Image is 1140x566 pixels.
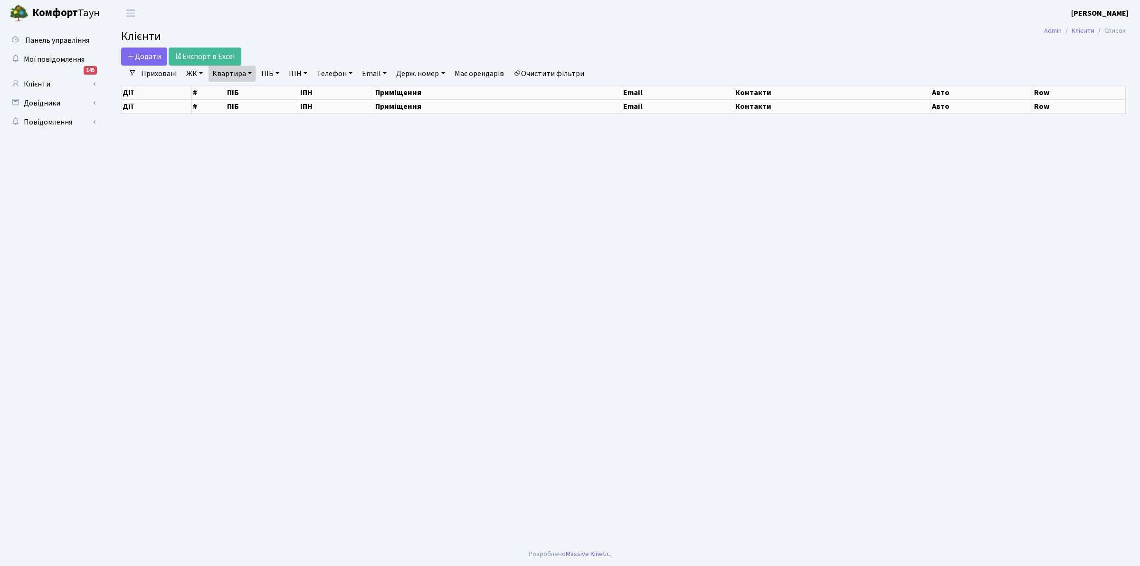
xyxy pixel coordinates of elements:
[374,99,622,113] th: Приміщення
[32,5,78,20] b: Комфорт
[5,50,100,69] a: Мої повідомлення145
[137,66,180,82] a: Приховані
[374,86,622,99] th: Приміщення
[127,51,161,62] span: Додати
[622,99,734,113] th: Email
[24,54,85,65] span: Мої повідомлення
[1033,86,1126,99] th: Row
[209,66,256,82] a: Квартира
[931,99,1033,113] th: Авто
[1072,26,1094,36] a: Клієнти
[169,48,241,66] a: Експорт в Excel
[226,86,299,99] th: ПІБ
[5,113,100,132] a: Повідомлення
[122,86,192,99] th: Дії
[9,4,28,23] img: logo.png
[299,86,374,99] th: ІПН
[25,35,89,46] span: Панель управління
[622,86,734,99] th: Email
[5,31,100,50] a: Панель управління
[392,66,448,82] a: Держ. номер
[192,86,226,99] th: #
[122,99,192,113] th: Дії
[566,549,610,559] a: Massive Kinetic
[1044,26,1062,36] a: Admin
[192,99,226,113] th: #
[1030,21,1140,41] nav: breadcrumb
[226,99,299,113] th: ПІБ
[119,5,142,21] button: Переключити навігацію
[313,66,356,82] a: Телефон
[451,66,508,82] a: Має орендарів
[1071,8,1129,19] a: [PERSON_NAME]
[529,549,611,559] div: Розроблено .
[931,86,1033,99] th: Авто
[734,86,931,99] th: Контакти
[358,66,390,82] a: Email
[84,66,97,75] div: 145
[121,28,161,45] span: Клієнти
[121,48,167,66] a: Додати
[257,66,283,82] a: ПІБ
[1094,26,1126,36] li: Список
[510,66,588,82] a: Очистити фільтри
[32,5,100,21] span: Таун
[734,99,931,113] th: Контакти
[5,94,100,113] a: Довідники
[182,66,207,82] a: ЖК
[299,99,374,113] th: ІПН
[5,75,100,94] a: Клієнти
[285,66,311,82] a: ІПН
[1033,99,1126,113] th: Row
